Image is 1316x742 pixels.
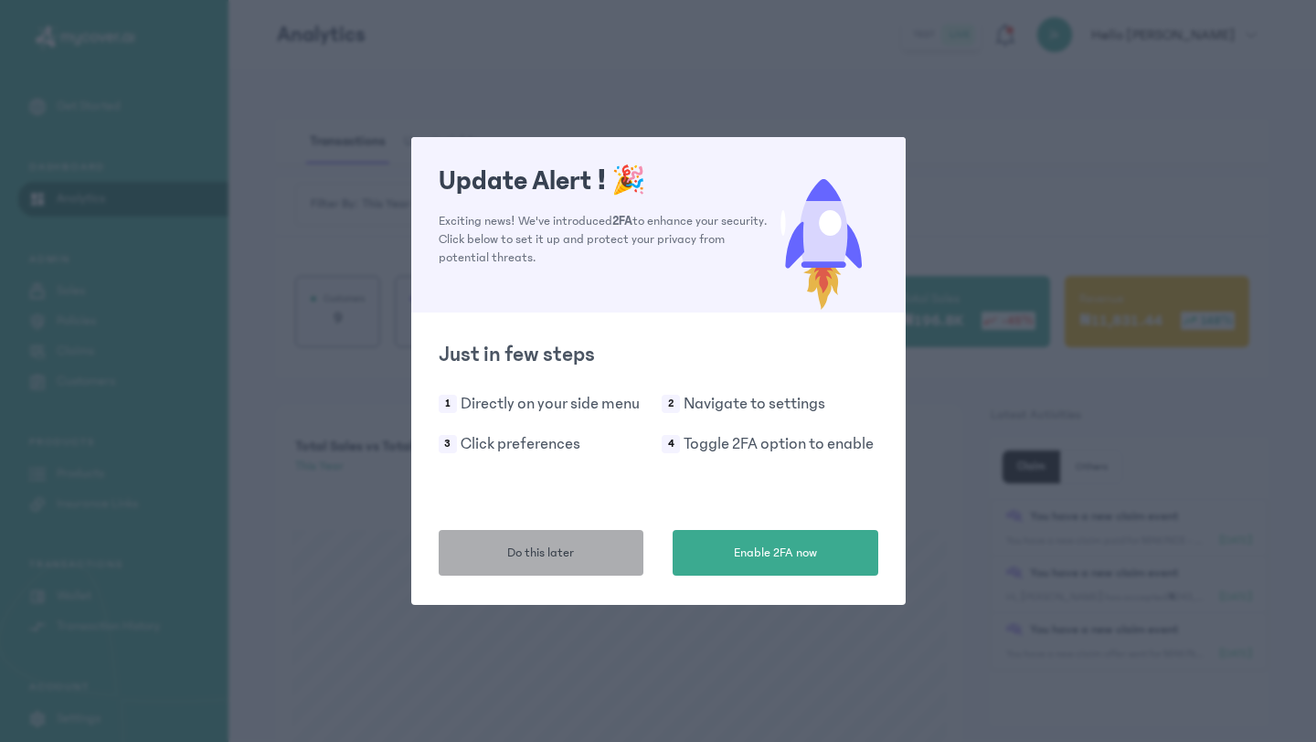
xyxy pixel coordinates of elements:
[439,164,769,197] h1: Update Alert !
[461,431,580,457] p: Click preferences
[662,395,680,413] span: 2
[461,391,640,417] p: Directly on your side menu
[684,431,874,457] p: Toggle 2FA option to enable
[684,391,825,417] p: Navigate to settings
[439,395,457,413] span: 1
[439,340,878,369] h2: Just in few steps
[734,544,817,563] span: Enable 2FA now
[662,435,680,453] span: 4
[612,214,632,228] span: 2FA
[439,530,644,576] button: Do this later
[507,544,574,563] span: Do this later
[611,165,645,196] span: 🎉
[439,212,769,267] p: Exciting news! We've introduced to enhance your security. Click below to set it up and protect yo...
[439,435,457,453] span: 3
[673,530,878,576] button: Enable 2FA now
